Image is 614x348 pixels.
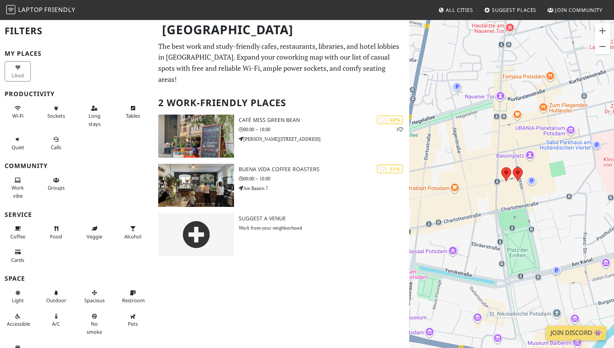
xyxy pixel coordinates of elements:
[12,184,24,199] span: People working
[18,5,43,14] span: Laptop
[239,175,409,182] p: 08:00 – 18:00
[5,246,31,266] button: Cards
[52,320,60,327] span: Air conditioned
[435,3,476,17] a: All Cities
[48,184,65,191] span: Group tables
[89,112,100,127] span: Long stays
[43,286,69,307] button: Outdoor
[158,41,405,85] p: The best work and study-friendly cafes, restaurants, libraries, and hotel lobbies in [GEOGRAPHIC_...
[239,126,409,133] p: 08:00 – 18:00
[5,19,149,43] h2: Filters
[5,286,31,307] button: Light
[7,320,30,327] span: Accessible
[43,174,69,194] button: Groups
[239,215,409,222] h3: Suggest a Venue
[5,102,31,122] button: Wi-Fi
[5,222,31,243] button: Coffee
[239,185,409,192] p: Am Bassin 7
[595,39,610,54] button: Zoom out
[81,102,107,130] button: Long stays
[81,222,107,243] button: Veggie
[50,233,62,240] span: Food
[43,310,69,330] button: A/C
[239,117,409,123] h3: Café Miss Green Bean
[5,174,31,202] button: Work vibe
[546,326,606,340] a: Join Discord 👾
[377,115,403,124] div: | 68%
[158,115,234,158] img: Café Miss Green Bean
[158,213,234,256] img: gray-place-d2bdb4477600e061c01bd816cc0f2ef0cfcb1ca9e3ad78868dd16fb2af073a21.png
[5,90,149,98] h3: Productivity
[84,297,105,304] span: Spacious
[5,133,31,153] button: Quiet
[120,286,146,307] button: Restroom
[5,310,31,330] button: Accessible
[120,102,146,122] button: Tables
[43,102,69,122] button: Sockets
[6,5,15,14] img: LaptopFriendly
[156,19,408,40] h1: [GEOGRAPHIC_DATA]
[43,222,69,243] button: Food
[51,144,61,151] span: Video/audio calls
[46,297,66,304] span: Outdoor area
[5,211,149,218] h3: Service
[5,162,149,170] h3: Community
[47,112,65,119] span: Power sockets
[154,164,410,207] a: Buena Vida Coffee Roasters | 51% Buena Vida Coffee Roasters 08:00 – 18:00 Am Bassin 7
[81,286,107,307] button: Spacious
[12,144,24,151] span: Quiet
[544,3,606,17] a: Join Community
[154,213,410,256] a: Suggest a Venue Work from your neighborhood
[377,165,403,173] div: | 51%
[481,3,540,17] a: Suggest Places
[120,310,146,330] button: Pets
[158,164,234,207] img: Buena Vida Coffee Roasters
[12,297,24,304] span: Natural light
[11,256,24,263] span: Credit cards
[10,233,25,240] span: Coffee
[122,297,145,304] span: Restroom
[87,233,102,240] span: Veggie
[239,166,409,173] h3: Buena Vida Coffee Roasters
[12,112,23,119] span: Stable Wi-Fi
[81,310,107,338] button: No smoke
[43,133,69,153] button: Calls
[396,126,403,133] p: 1
[5,50,149,57] h3: My Places
[5,275,149,282] h3: Space
[87,320,102,335] span: Smoke free
[239,135,409,143] p: [PERSON_NAME][STREET_ADDRESS]
[158,91,405,115] h2: 2 Work-Friendly Places
[120,222,146,243] button: Alcohol
[555,7,602,13] span: Join Community
[128,320,138,327] span: Pet friendly
[126,112,140,119] span: Work-friendly tables
[492,7,537,13] span: Suggest Places
[44,5,75,14] span: Friendly
[595,23,610,38] button: Zoom in
[154,115,410,158] a: Café Miss Green Bean | 68% 1 Café Miss Green Bean 08:00 – 18:00 [PERSON_NAME][STREET_ADDRESS]
[6,3,75,17] a: LaptopFriendly LaptopFriendly
[239,224,409,231] p: Work from your neighborhood
[124,233,141,240] span: Alcohol
[446,7,473,13] span: All Cities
